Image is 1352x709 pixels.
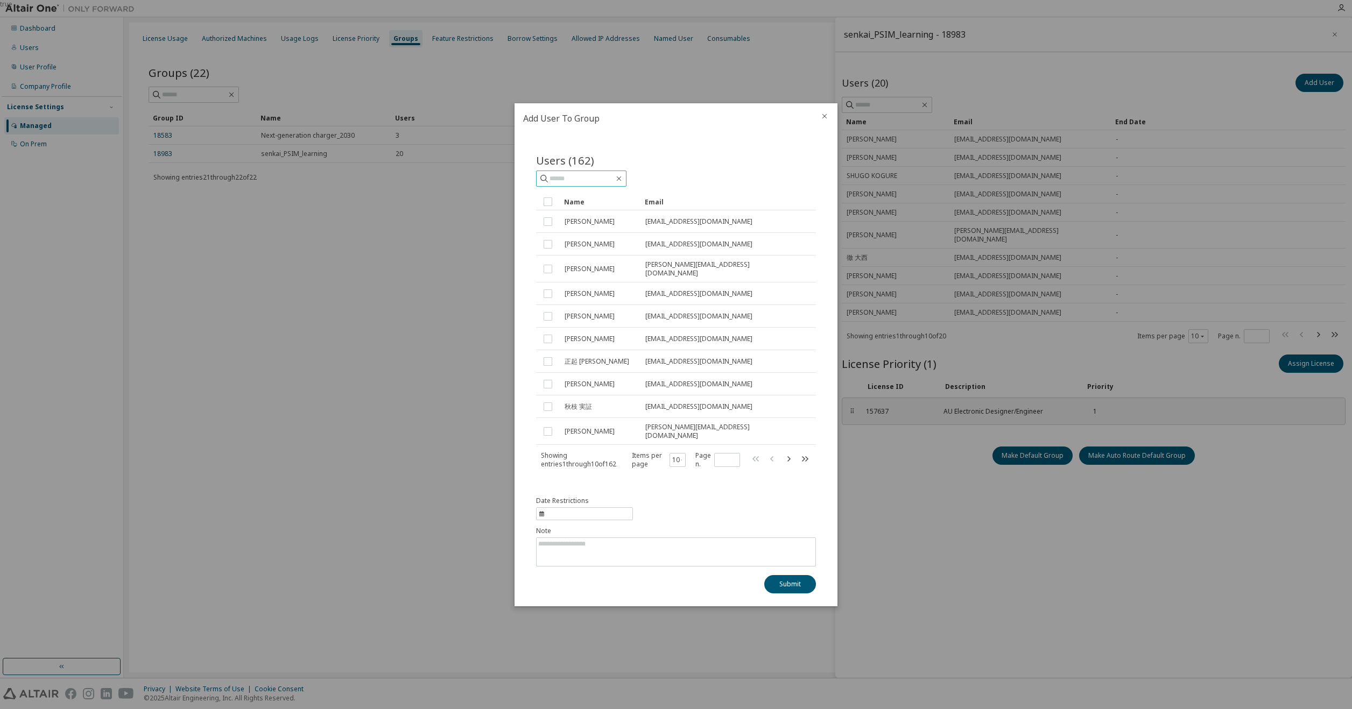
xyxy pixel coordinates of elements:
[565,240,615,249] span: [PERSON_NAME]
[695,451,740,469] span: Page n.
[645,423,797,440] span: [PERSON_NAME][EMAIL_ADDRESS][DOMAIN_NAME]
[645,335,752,343] span: [EMAIL_ADDRESS][DOMAIN_NAME]
[645,380,752,388] span: [EMAIL_ADDRESS][DOMAIN_NAME]
[565,402,592,411] span: 秋枝 実証
[632,451,686,469] span: Items per page
[565,289,615,298] span: [PERSON_NAME]
[565,380,615,388] span: [PERSON_NAME]
[645,312,752,321] span: [EMAIL_ADDRESS][DOMAIN_NAME]
[645,217,752,226] span: [EMAIL_ADDRESS][DOMAIN_NAME]
[536,527,816,535] label: Note
[565,265,615,273] span: [PERSON_NAME]
[565,217,615,226] span: [PERSON_NAME]
[672,456,683,464] button: 10
[645,193,798,210] div: Email
[645,260,797,278] span: [PERSON_NAME][EMAIL_ADDRESS][DOMAIN_NAME]
[565,427,615,436] span: [PERSON_NAME]
[541,451,616,469] span: Showing entries 1 through 10 of 162
[820,112,829,120] button: close
[645,240,752,249] span: [EMAIL_ADDRESS][DOMAIN_NAME]
[536,497,633,520] button: information
[565,335,615,343] span: [PERSON_NAME]
[645,289,752,298] span: [EMAIL_ADDRESS][DOMAIN_NAME]
[564,193,636,210] div: Name
[565,357,629,366] span: 正起 [PERSON_NAME]
[536,497,589,505] span: Date Restrictions
[645,357,752,366] span: [EMAIL_ADDRESS][DOMAIN_NAME]
[565,312,615,321] span: [PERSON_NAME]
[536,153,594,168] span: Users (162)
[645,402,752,411] span: [EMAIL_ADDRESS][DOMAIN_NAME]
[764,575,816,593] button: Submit
[515,103,812,133] h2: Add User To Group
